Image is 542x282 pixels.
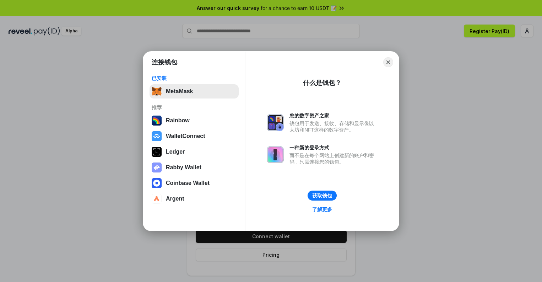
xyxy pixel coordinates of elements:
div: 了解更多 [312,206,332,213]
div: WalletConnect [166,133,205,139]
img: svg+xml,%3Csvg%20fill%3D%22none%22%20height%3D%2233%22%20viewBox%3D%220%200%2035%2033%22%20width%... [152,86,162,96]
button: MetaMask [150,84,239,99]
img: svg+xml,%3Csvg%20width%3D%2228%22%20height%3D%2228%22%20viewBox%3D%220%200%2028%2028%22%20fill%3D... [152,178,162,188]
img: svg+xml,%3Csvg%20xmlns%3D%22http%3A%2F%2Fwww.w3.org%2F2000%2Fsvg%22%20fill%3D%22none%22%20viewBox... [152,163,162,172]
img: svg+xml,%3Csvg%20xmlns%3D%22http%3A%2F%2Fwww.w3.org%2F2000%2Fsvg%22%20width%3D%2228%22%20height%3... [152,147,162,157]
div: Ledger [166,149,185,155]
div: 推荐 [152,104,237,111]
h1: 连接钱包 [152,58,177,66]
div: 什么是钱包？ [303,79,341,87]
button: Ledger [150,145,239,159]
button: Rabby Wallet [150,160,239,175]
div: MetaMask [166,88,193,95]
div: Argent [166,196,184,202]
button: Argent [150,192,239,206]
div: 获取钱包 [312,192,332,199]
img: svg+xml,%3Csvg%20width%3D%22120%22%20height%3D%22120%22%20viewBox%3D%220%200%20120%20120%22%20fil... [152,116,162,126]
button: 获取钱包 [308,191,337,201]
button: WalletConnect [150,129,239,143]
img: svg+xml,%3Csvg%20xmlns%3D%22http%3A%2F%2Fwww.w3.org%2F2000%2Fsvg%22%20fill%3D%22none%22%20viewBox... [267,146,284,163]
div: 已安装 [152,75,237,81]
div: Rainbow [166,117,190,124]
div: Coinbase Wallet [166,180,210,186]
img: svg+xml,%3Csvg%20xmlns%3D%22http%3A%2F%2Fwww.w3.org%2F2000%2Fsvg%22%20fill%3D%22none%22%20viewBox... [267,114,284,131]
div: 您的数字资产之家 [289,112,378,119]
button: Close [383,57,393,67]
button: Coinbase Wallet [150,176,239,190]
button: Rainbow [150,113,239,128]
a: 了解更多 [308,205,336,214]
div: 一种新的登录方式 [289,144,378,151]
img: svg+xml,%3Csvg%20width%3D%2228%22%20height%3D%2228%22%20viewBox%3D%220%200%2028%2028%22%20fill%3D... [152,194,162,204]
div: 而不是在每个网站上创建新的账户和密码，只需连接您的钱包。 [289,152,378,165]
div: Rabby Wallet [166,164,201,171]
div: 钱包用于发送、接收、存储和显示像以太坊和NFT这样的数字资产。 [289,120,378,133]
img: svg+xml,%3Csvg%20width%3D%2228%22%20height%3D%2228%22%20viewBox%3D%220%200%2028%2028%22%20fill%3D... [152,131,162,141]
